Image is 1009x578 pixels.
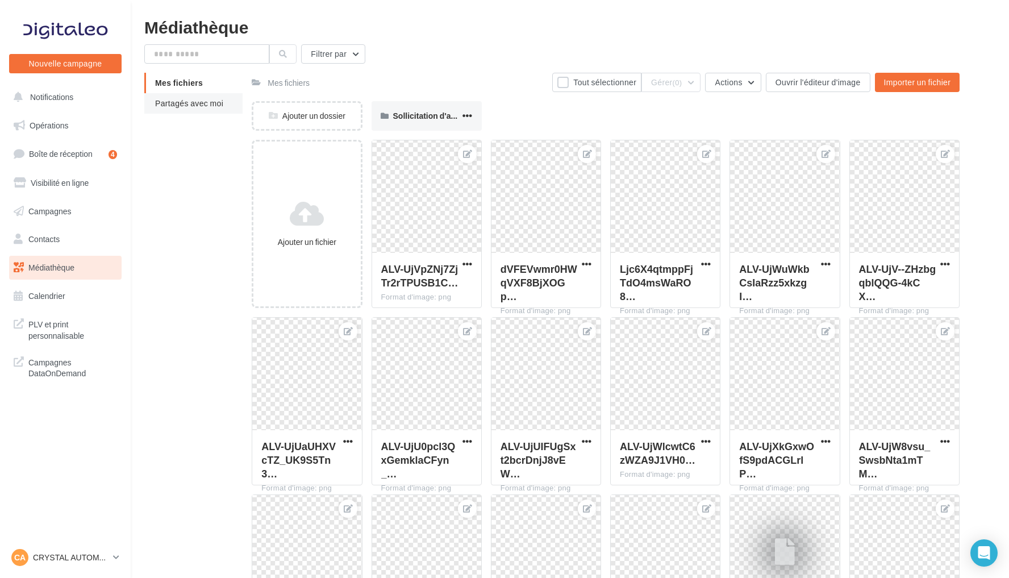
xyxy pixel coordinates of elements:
span: Calendrier [28,291,65,301]
span: Ljc6X4qtmppFjTdO4msWaRO8lZR9rQwHjp0jATd2oYDPa7-W3dgkoPSTQKcCPwjhblPKrC1g4zdEeS69iQ=s0 [620,263,693,302]
span: ALV-UjXkGxwOfS9pdACGLrlPgeeIAQuTsbKHMcpBU1BjO-ExF1_SNGs3 [739,440,814,480]
button: Importer un fichier [875,73,960,92]
div: Open Intercom Messenger [970,539,998,567]
span: Sollicitation d'avis [393,111,462,120]
button: Nouvelle campagne [9,54,122,73]
div: Format d'image: png [501,483,591,493]
div: Format d'image: png [381,483,472,493]
a: Visibilité en ligne [7,171,124,195]
span: Partagés avec moi [155,98,223,108]
div: Format d'image: png [739,483,830,493]
span: ALV-UjWuWkbCsIaRzz5xkzgIgihzqZwVW5SXDYAm9Or-YHSD1WArbVXL [739,263,809,302]
div: 4 [109,150,117,159]
span: ALV-UjVpZNj7ZjTr2rTPUSB1C0IE-omoBCYz2rXt5JPVKXLF02Bw8rHN [381,263,458,289]
div: Mes fichiers [268,77,310,89]
span: Boîte de réception [29,149,93,159]
button: Actions [705,73,761,92]
span: ALV-UjU0pcl3QxGemklaCFyn_OVSGXnRD-gm-dituBsuMaBAwffskRcN [381,440,456,480]
a: Calendrier [7,284,124,308]
div: Format d'image: png [501,306,591,316]
a: CA CRYSTAL AUTOMOBILES [9,547,122,568]
span: (0) [673,78,682,87]
div: Format d'image: png [261,483,352,493]
span: Notifications [30,92,73,102]
span: Mes fichiers [155,78,203,88]
span: ALV-UjW8vsu_SwsbNta1mTM4qwmJmmWAuXdj4ONKm9iQ2Aa3rgAo3QI3 [859,440,931,480]
span: PLV et print personnalisable [28,317,117,341]
button: Tout sélectionner [552,73,641,92]
a: Boîte de réception4 [7,142,124,166]
p: CRYSTAL AUTOMOBILES [33,552,109,563]
div: Ajouter un dossier [253,110,360,122]
span: ALV-UjUIFUgSxt2bcrDnjJ8vEW4jocj0BhqTFMjmXxvRTpDO1gDcl9pp [501,440,576,480]
a: Opérations [7,114,124,138]
a: PLV et print personnalisable [7,312,124,346]
a: Campagnes [7,199,124,223]
span: ALV-UjWlcwtC6zWZA9J1VH0eRlIRdft7uH9MRUlwve8azNOJyFSt3o5N [620,440,695,466]
button: Filtrer par [301,44,365,64]
button: Gérer(0) [641,73,701,92]
span: CA [14,552,26,563]
div: Format d'image: png [859,483,950,493]
span: Importer un fichier [884,77,951,87]
span: Campagnes DataOnDemand [28,355,117,379]
div: Format d'image: png [859,306,950,316]
div: Format d'image: png [381,292,472,302]
span: Médiathèque [28,263,74,272]
span: Opérations [30,120,68,130]
div: Format d'image: png [739,306,830,316]
span: Visibilité en ligne [31,178,89,188]
span: ALV-UjUaUHXVcTZ_UK9S5Tn3UsOManxK2wWgszHiSRJCYz5-JCpzJRKp [261,440,336,480]
span: dVFEVwmr0HWqVXF8BjXOGpvWMRGTX7Zvlhy2tRVsA2HCDAktogk7K6_mbj942ItdNso7Usd2dXrnq2wLcw=s0 [501,263,577,302]
a: Contacts [7,227,124,251]
a: Médiathèque [7,256,124,280]
span: Actions [715,77,742,87]
div: Format d'image: png [620,469,711,480]
button: Ouvrir l'éditeur d'image [766,73,870,92]
a: Campagnes DataOnDemand [7,350,124,384]
div: Médiathèque [144,18,995,35]
div: Format d'image: png [620,306,711,316]
span: ALV-UjV--ZHzbgqblQQG-4kCXgwx0zsiQzBX5MfFgfmz6dxXoh-ZE7sk [859,263,936,302]
button: Notifications [7,85,119,109]
span: Contacts [28,234,60,244]
span: Campagnes [28,206,72,215]
div: Ajouter un fichier [258,236,356,248]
